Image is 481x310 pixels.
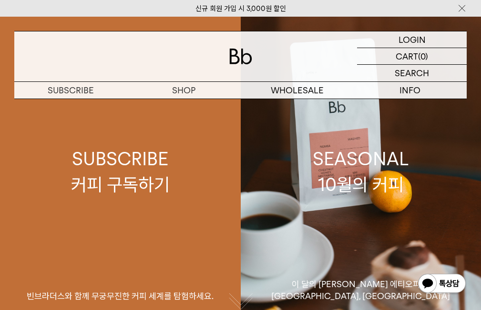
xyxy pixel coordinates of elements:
[354,82,467,99] p: INFO
[396,48,418,64] p: CART
[357,48,467,65] a: CART (0)
[229,49,252,64] img: 로고
[357,31,467,48] a: LOGIN
[417,273,467,296] img: 카카오톡 채널 1:1 채팅 버튼
[127,82,240,99] a: SHOP
[395,65,429,81] p: SEARCH
[71,146,170,197] div: SUBSCRIBE 커피 구독하기
[418,48,428,64] p: (0)
[195,4,286,13] a: 신규 회원 가입 시 3,000원 할인
[14,82,127,99] a: SUBSCRIBE
[313,146,409,197] div: SEASONAL 10월의 커피
[241,82,354,99] p: WHOLESALE
[399,31,426,48] p: LOGIN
